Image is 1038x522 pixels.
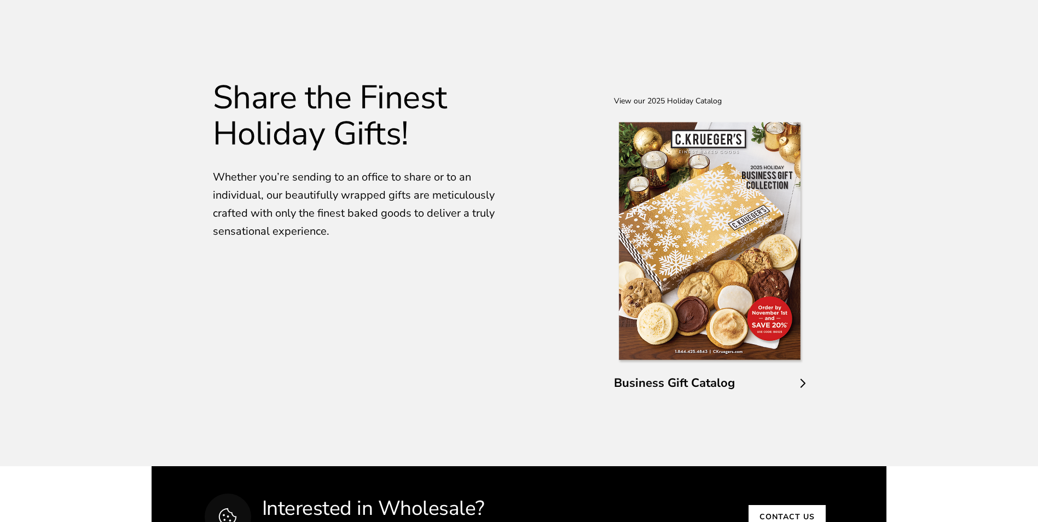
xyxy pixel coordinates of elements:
a: View our 2025 Holiday Catalog img Business Gift Catalog [594,79,826,407]
h2: Share the Finest Holiday Gifts! [213,79,514,152]
span: Business Gift Catalog [614,375,805,392]
img: Business Gift Catalog [614,115,805,367]
p: Whether you’re sending to an office to share or to an individual, our beautifully wrapped gifts a... [213,168,514,240]
h2: Interested in Wholesale? [262,496,531,521]
span: View our 2025 Holiday Catalog [614,96,722,106]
